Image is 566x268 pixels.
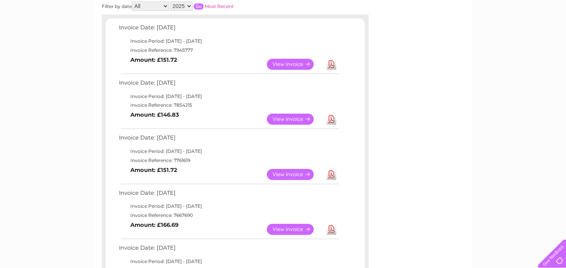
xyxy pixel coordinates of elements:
[117,156,340,165] td: Invoice Reference: 7761619
[267,224,323,235] a: View
[327,169,336,180] a: Download
[327,59,336,70] a: Download
[117,46,340,55] td: Invoice Reference: 7945777
[432,32,446,38] a: Water
[117,78,340,92] td: Invoice Date: [DATE]
[472,32,495,38] a: Telecoms
[267,114,323,125] a: View
[117,257,340,266] td: Invoice Period: [DATE] - [DATE]
[130,56,177,63] b: Amount: £151.72
[130,221,178,228] b: Amount: £166.69
[117,243,340,257] td: Invoice Date: [DATE]
[130,111,179,118] b: Amount: £146.83
[20,20,59,43] img: logo.png
[267,59,323,70] a: View
[117,147,340,156] td: Invoice Period: [DATE] - [DATE]
[117,211,340,220] td: Invoice Reference: 7667690
[422,4,475,13] a: 0333 014 3131
[117,22,340,37] td: Invoice Date: [DATE]
[327,224,336,235] a: Download
[451,32,468,38] a: Energy
[117,202,340,211] td: Invoice Period: [DATE] - [DATE]
[267,169,323,180] a: View
[103,4,463,37] div: Clear Business is a trading name of Verastar Limited (registered in [GEOGRAPHIC_DATA] No. 3667643...
[515,32,534,38] a: Contact
[117,188,340,202] td: Invoice Date: [DATE]
[541,32,559,38] a: Log out
[327,114,336,125] a: Download
[500,32,511,38] a: Blog
[117,101,340,110] td: Invoice Reference: 7854215
[102,2,302,11] div: Filter by date
[130,167,177,173] b: Amount: £151.72
[117,133,340,147] td: Invoice Date: [DATE]
[205,3,234,9] a: Most Recent
[117,37,340,46] td: Invoice Period: [DATE] - [DATE]
[117,92,340,101] td: Invoice Period: [DATE] - [DATE]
